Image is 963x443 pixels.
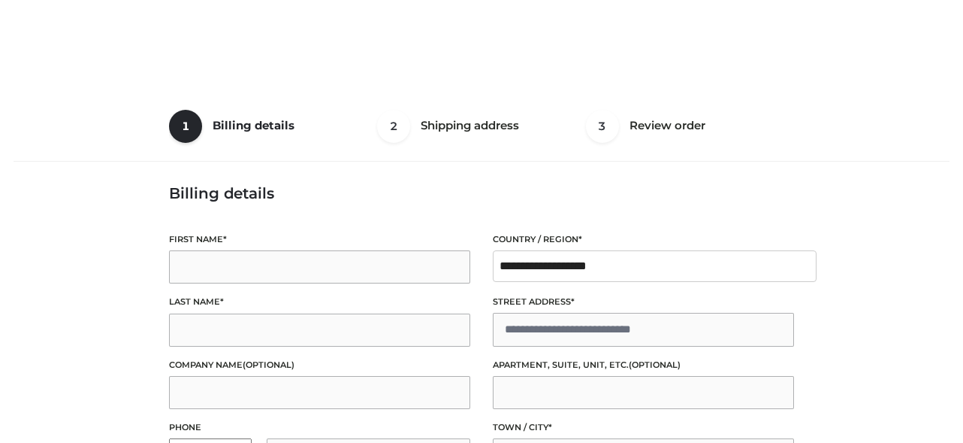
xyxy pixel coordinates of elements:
span: 3 [586,110,619,143]
label: Street address [493,295,794,309]
span: Review order [629,118,705,132]
span: (optional) [243,360,294,370]
label: Last name [169,295,470,309]
h3: Billing details [169,184,793,202]
span: Shipping address [421,118,519,132]
label: Phone [169,420,470,435]
span: 1 [169,110,202,143]
label: Company name [169,358,470,372]
label: Country / Region [493,232,794,247]
label: First name [169,232,470,247]
label: Town / City [493,420,794,435]
span: Billing details [213,118,294,132]
span: 2 [377,110,410,143]
label: Apartment, suite, unit, etc. [493,358,794,372]
span: (optional) [629,360,681,370]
